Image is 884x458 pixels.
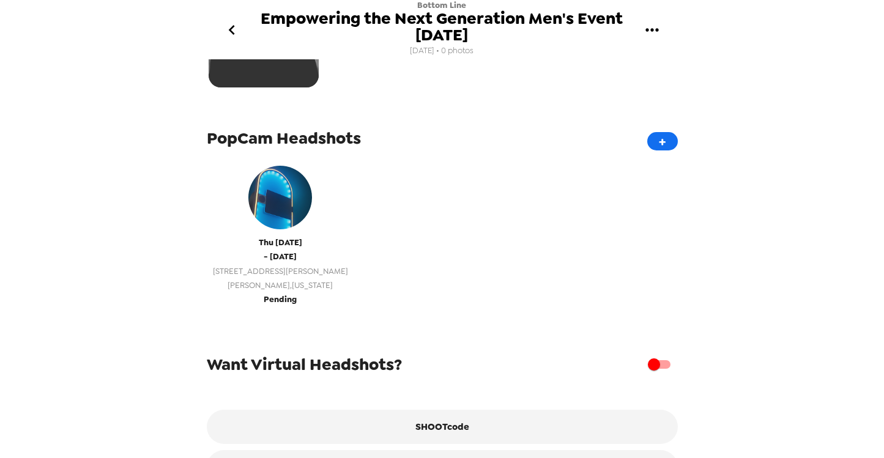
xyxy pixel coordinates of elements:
span: [STREET_ADDRESS][PERSON_NAME] [213,264,348,278]
span: Want Virtual Headshots? [207,353,402,375]
span: Thu [DATE] [259,235,302,249]
span: Pending [264,292,297,306]
span: Empowering the Next Generation Men's Event [DATE] [251,10,633,43]
button: SHOOTcode [207,410,678,444]
span: PopCam Headshots [207,127,361,149]
span: [DATE] • 0 photos [410,43,474,59]
span: - [DATE] [264,249,297,264]
span: [PERSON_NAME] , [US_STATE] [213,278,348,292]
button: + [647,132,678,150]
img: popcam example [248,166,312,229]
button: gallery menu [633,10,672,50]
button: go back [212,10,251,50]
button: popcam exampleThu [DATE]- [DATE][STREET_ADDRESS][PERSON_NAME][PERSON_NAME],[US_STATE]Pending [207,153,354,313]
